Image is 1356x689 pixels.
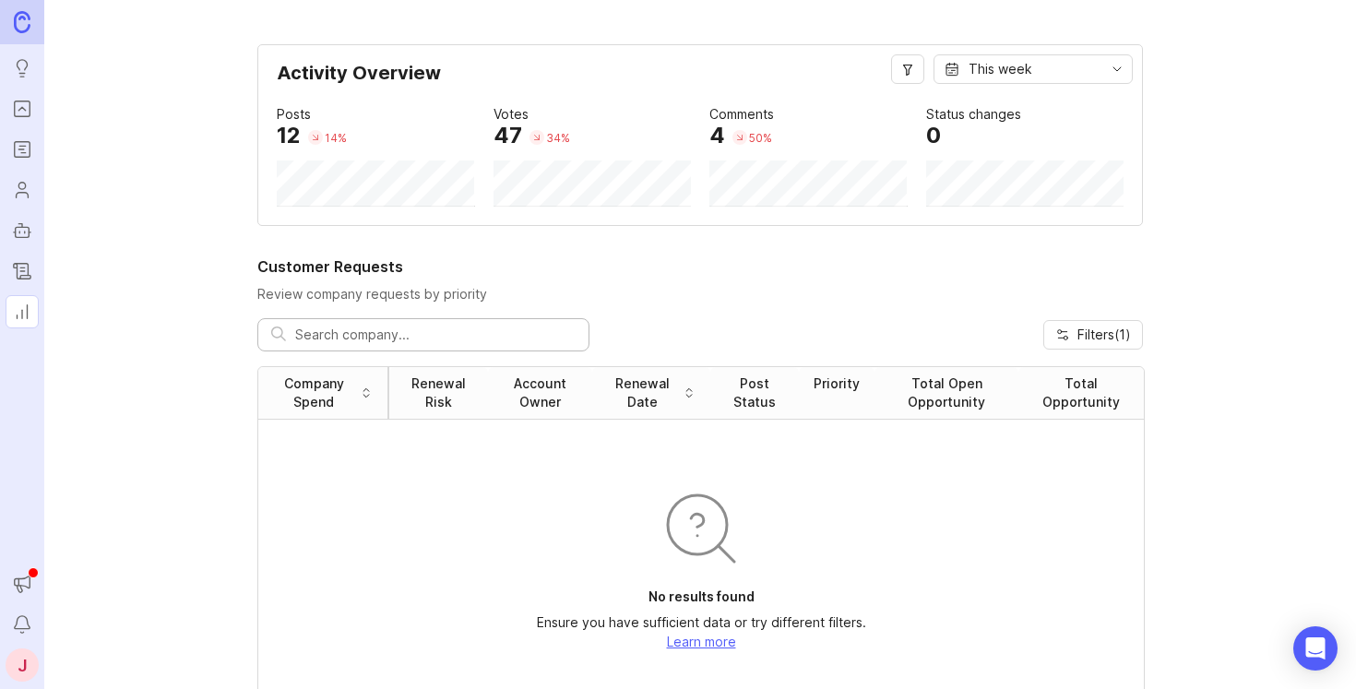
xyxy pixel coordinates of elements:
div: 14 % [325,130,347,146]
img: Canny Home [14,11,30,32]
div: Status changes [926,104,1021,125]
a: Portal [6,92,39,125]
div: Post Status [725,374,784,411]
input: Search company... [295,325,576,345]
div: Priority [814,374,860,393]
div: Company Spend [273,374,355,411]
div: Renewal Risk [404,374,473,411]
a: Users [6,173,39,207]
svg: toggle icon [1102,62,1132,77]
div: Activity Overview [277,64,1124,97]
a: Ideas [6,52,39,85]
a: Reporting [6,295,39,328]
div: Total Open Opportunity [889,374,1004,411]
span: ( 1 ) [1114,327,1131,342]
div: 50 % [749,130,772,146]
p: Review company requests by priority [257,285,1143,303]
button: Filters(1) [1043,320,1143,350]
a: Changelog [6,255,39,288]
div: Votes [494,104,529,125]
button: J [6,648,39,682]
div: Posts [277,104,311,125]
img: svg+xml;base64,PHN2ZyB3aWR0aD0iOTYiIGhlaWdodD0iOTYiIGZpbGw9Im5vbmUiIHhtbG5zPSJodHRwOi8vd3d3LnczLm... [657,484,745,573]
h2: Customer Requests [257,255,1143,278]
div: This week [969,59,1032,79]
div: Account Owner [503,374,577,411]
button: Notifications [6,608,39,641]
div: Total Opportunity [1033,374,1129,411]
a: Roadmaps [6,133,39,166]
p: Ensure you have sufficient data or try different filters. [537,613,866,632]
div: Open Intercom Messenger [1293,626,1338,671]
div: 12 [277,125,301,147]
span: Filters [1077,326,1131,344]
a: Learn more [667,634,736,649]
div: Renewal Date [607,374,678,411]
div: 34 % [546,130,570,146]
div: 4 [709,125,725,147]
p: No results found [648,588,755,606]
button: Announcements [6,567,39,600]
div: Comments [709,104,774,125]
div: 47 [494,125,522,147]
a: Autopilot [6,214,39,247]
div: 0 [926,125,941,147]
